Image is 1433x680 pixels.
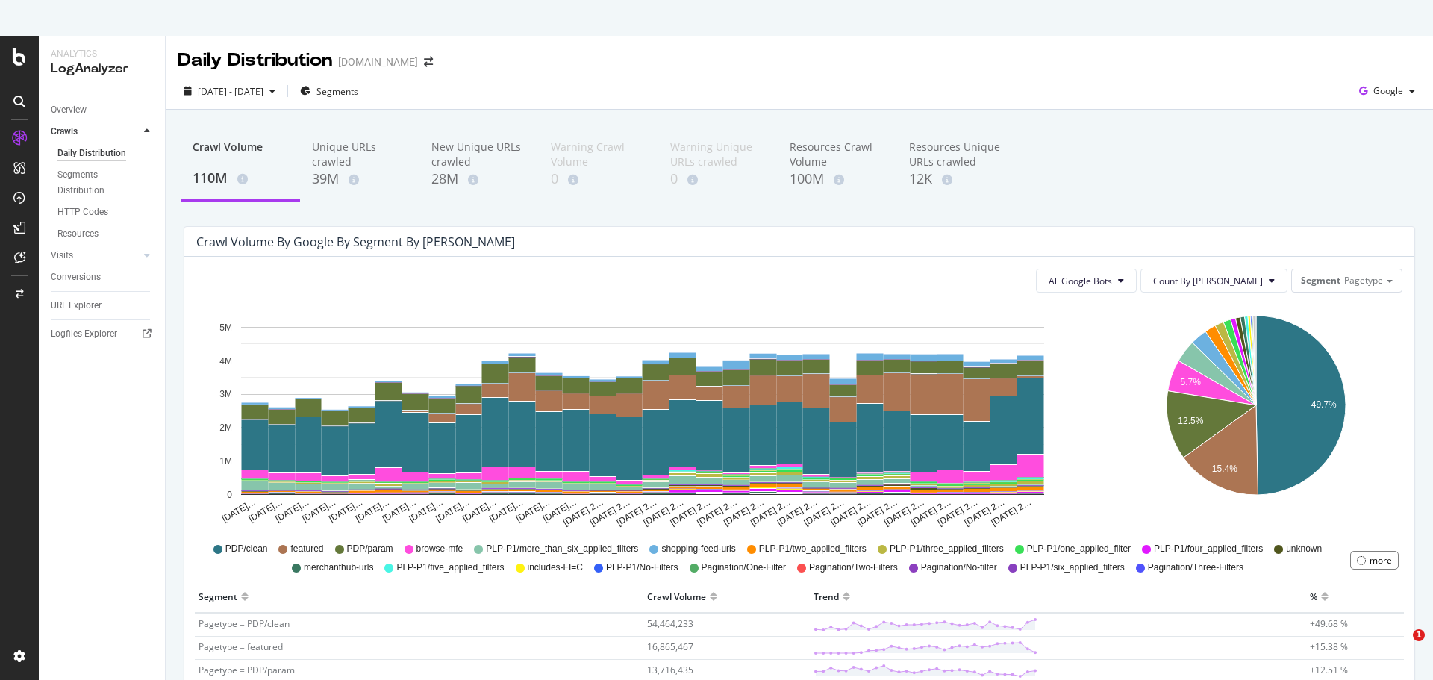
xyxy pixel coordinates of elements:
span: +12.51 % [1310,664,1348,676]
span: browse-mfe [416,543,463,555]
text: 2M [219,422,232,433]
span: PLP-P1/two_applied_filters [759,543,867,555]
span: Pagination/Three-Filters [1148,561,1243,574]
span: PLP-P1/three_applied_filters [890,543,1004,555]
div: 28M [431,169,527,189]
div: 110M [193,169,288,188]
span: PLP-P1/more_than_six_applied_filters [486,543,638,555]
span: Google [1373,84,1403,97]
div: Warning Unique URLs crawled [670,140,766,169]
span: unknown [1286,543,1322,555]
text: 0 [227,490,232,500]
button: Segments [294,79,364,103]
span: 1 [1413,629,1425,641]
text: 15.4% [1212,464,1237,474]
span: Pagination/Two-Filters [809,561,898,574]
span: Pagination/No-filter [921,561,997,574]
span: Pagetype = PDP/param [199,664,295,676]
span: PLP-P1/six_applied_filters [1020,561,1125,574]
div: Analytics [51,48,153,60]
div: Crawl Volume [193,140,288,168]
button: [DATE] - [DATE] [178,79,281,103]
iframe: Intercom live chat [1382,629,1418,665]
button: All Google Bots [1036,269,1137,293]
span: Pagetype = featured [199,640,283,653]
span: Segment [1301,274,1340,287]
div: New Unique URLs crawled [431,140,527,169]
div: Segments Distribution [57,167,140,199]
span: [DATE] - [DATE] [198,85,263,98]
span: featured [290,543,323,555]
text: 5M [219,322,232,333]
button: Google [1353,79,1421,103]
div: 39M [312,169,408,189]
span: includes-FI=C [528,561,583,574]
span: +49.68 % [1310,617,1348,630]
div: more [1370,554,1392,567]
span: Pagetype [1344,274,1383,287]
span: shopping-feed-urls [661,543,735,555]
div: Logfiles Explorer [51,326,117,342]
a: Crawls [51,124,140,140]
span: 13,716,435 [647,664,693,676]
div: 0 [551,169,646,189]
span: All Google Bots [1049,275,1112,287]
span: PDP/clean [225,543,268,555]
div: LogAnalyzer [51,60,153,78]
div: Crawls [51,124,78,140]
div: URL Explorer [51,298,102,314]
button: Count By [PERSON_NAME] [1140,269,1287,293]
div: Overview [51,102,87,118]
a: Segments Distribution [57,167,154,199]
span: +15.38 % [1310,640,1348,653]
a: Resources [57,226,154,242]
text: 1M [219,456,232,467]
div: % [1310,584,1317,608]
div: [DOMAIN_NAME] [338,54,418,69]
span: PLP-P1/four_applied_filters [1154,543,1263,555]
a: Visits [51,248,140,263]
div: 0 [670,169,766,189]
span: Count By Day [1153,275,1263,287]
div: Visits [51,248,73,263]
text: 3M [219,390,232,400]
div: arrow-right-arrow-left [424,57,433,67]
span: PLP-P1/one_applied_filter [1027,543,1131,555]
span: merchanthub-urls [304,561,373,574]
div: Conversions [51,269,101,285]
div: Crawl Volume by google by Segment by [PERSON_NAME] [196,234,515,249]
text: 12.5% [1178,416,1203,426]
span: PDP/param [347,543,393,555]
a: Logfiles Explorer [51,326,154,342]
div: Resources Unique URLs crawled [909,140,1005,169]
div: 12K [909,169,1005,189]
text: 4M [219,356,232,366]
a: Daily Distribution [57,146,154,161]
div: Daily Distribution [57,146,126,161]
div: 100M [790,169,885,189]
span: Segments [316,85,358,98]
a: HTTP Codes [57,205,154,220]
text: 49.7% [1311,400,1337,411]
div: HTTP Codes [57,205,108,220]
a: Conversions [51,269,154,285]
svg: A chart. [196,305,1089,528]
div: Resources Crawl Volume [790,140,885,169]
div: Crawl Volume [647,584,706,608]
a: Overview [51,102,154,118]
span: Pagination/One-Filter [702,561,786,574]
a: URL Explorer [51,298,154,314]
span: PLP-P1/No-Filters [606,561,678,574]
span: 16,865,467 [647,640,693,653]
svg: A chart. [1112,305,1399,528]
span: PLP-P1/five_applied_filters [396,561,504,574]
span: Pagetype = PDP/clean [199,617,290,630]
text: 5.7% [1181,377,1202,387]
div: Resources [57,226,99,242]
span: 54,464,233 [647,617,693,630]
div: Warning Crawl Volume [551,140,646,169]
div: Daily Distribution [178,48,332,73]
div: Trend [814,584,839,608]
